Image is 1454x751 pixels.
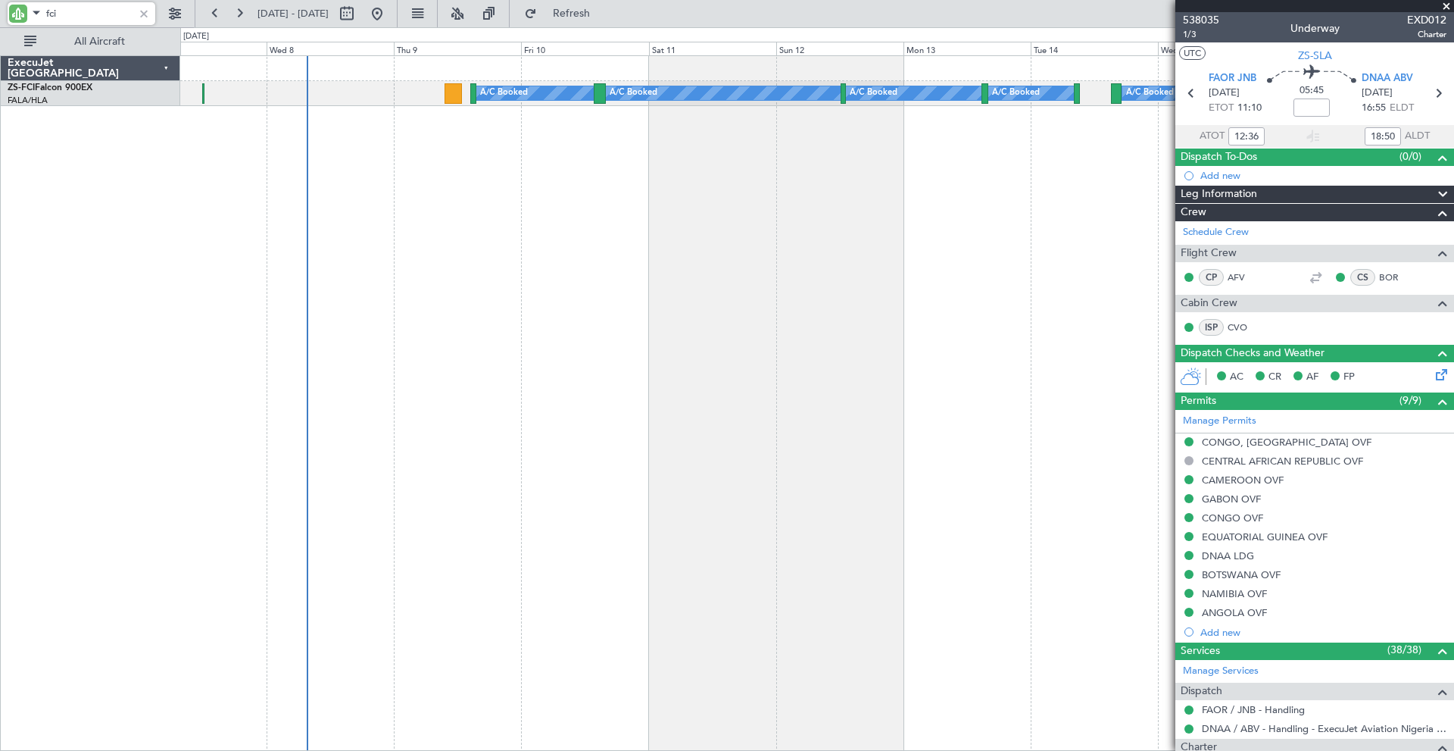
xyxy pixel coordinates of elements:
[1228,321,1262,334] a: CVO
[1126,82,1174,105] div: A/C Booked
[1181,245,1237,262] span: Flight Crew
[1362,101,1386,116] span: 16:55
[8,83,35,92] span: ZS-FCI
[1298,48,1332,64] span: ZS-SLA
[521,42,648,55] div: Fri 10
[1181,643,1220,660] span: Services
[1199,319,1224,336] div: ISP
[480,82,528,105] div: A/C Booked
[1202,512,1263,524] div: CONGO OVF
[1183,664,1259,679] a: Manage Services
[1202,606,1267,619] div: ANGOLA OVF
[394,42,521,55] div: Thu 9
[1300,83,1324,99] span: 05:45
[1290,20,1340,36] div: Underway
[1202,722,1446,735] a: DNAA / ABV - Handling - ExecuJet Aviation Nigeria DNAA
[1365,127,1401,146] input: --:--
[1228,127,1265,146] input: --:--
[1031,42,1158,55] div: Tue 14
[1350,269,1375,286] div: CS
[1230,370,1243,385] span: AC
[1202,549,1254,562] div: DNAA LDG
[1202,436,1371,449] div: CONGO, [GEOGRAPHIC_DATA] OVF
[139,42,267,55] div: Tue 7
[1183,414,1256,429] a: Manage Permits
[1200,626,1446,639] div: Add new
[1179,46,1206,60] button: UTC
[257,7,329,20] span: [DATE] - [DATE]
[776,42,903,55] div: Sun 12
[517,2,608,26] button: Refresh
[1181,683,1222,700] span: Dispatch
[1362,86,1393,101] span: [DATE]
[1199,269,1224,286] div: CP
[1183,28,1219,41] span: 1/3
[992,82,1040,105] div: A/C Booked
[183,30,209,43] div: [DATE]
[1407,12,1446,28] span: EXD012
[1183,12,1219,28] span: 538035
[610,82,657,105] div: A/C Booked
[1202,568,1281,581] div: BOTSWANA OVF
[1209,101,1234,116] span: ETOT
[1390,101,1414,116] span: ELDT
[46,2,133,25] input: A/C (Reg. or Type)
[1181,149,1257,166] span: Dispatch To-Dos
[1407,28,1446,41] span: Charter
[1228,271,1262,284] a: AFV
[1158,42,1285,55] div: Wed 15
[1399,149,1421,164] span: (0/0)
[1181,345,1325,362] span: Dispatch Checks and Weather
[1181,295,1237,312] span: Cabin Crew
[1306,370,1318,385] span: AF
[1181,393,1216,410] span: Permits
[1362,71,1413,86] span: DNAA ABV
[1202,455,1363,468] div: CENTRAL AFRICAN REPUBLIC OVF
[850,82,897,105] div: A/C Booked
[1181,204,1206,221] span: Crew
[1202,493,1261,505] div: GABON OVF
[8,83,92,92] a: ZS-FCIFalcon 900EX
[1183,225,1249,240] a: Schedule Crew
[1202,703,1305,716] a: FAOR / JNB - Handling
[1202,587,1267,600] div: NAMIBIA OVF
[1399,393,1421,408] span: (9/9)
[1268,370,1281,385] span: CR
[17,30,164,54] button: All Aircraft
[1209,86,1240,101] span: [DATE]
[1202,530,1328,543] div: EQUATORIAL GUINEA OVF
[1405,129,1430,144] span: ALDT
[903,42,1031,55] div: Mon 13
[1209,71,1256,86] span: FAOR JNB
[1379,271,1413,284] a: BOR
[1200,129,1225,144] span: ATOT
[8,95,48,106] a: FALA/HLA
[1387,642,1421,658] span: (38/38)
[1237,101,1262,116] span: 11:10
[1200,169,1446,182] div: Add new
[540,8,604,19] span: Refresh
[649,42,776,55] div: Sat 11
[267,42,394,55] div: Wed 8
[1343,370,1355,385] span: FP
[39,36,160,47] span: All Aircraft
[1181,186,1257,203] span: Leg Information
[1202,474,1284,487] div: CAMEROON OVF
